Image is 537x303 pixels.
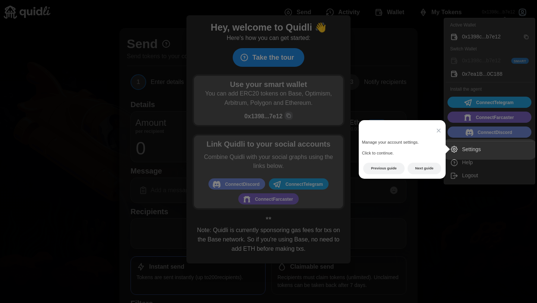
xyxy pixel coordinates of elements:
[436,125,441,135] span: ×
[359,137,446,159] div: Manage your account settings. Click to continue.
[408,163,442,174] button: Next guide
[462,146,529,154] div: Settings
[436,125,441,137] button: Close Tour
[363,163,404,174] button: Previous guide
[462,159,529,167] div: Help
